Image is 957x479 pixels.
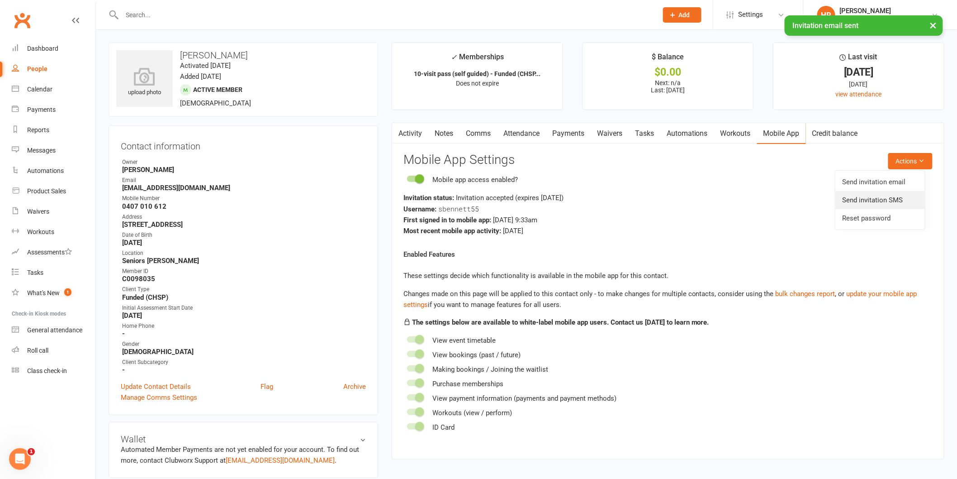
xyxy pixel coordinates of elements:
[122,231,366,239] div: Date of Birth
[782,79,936,89] div: [DATE]
[261,381,273,392] a: Flag
[27,289,60,297] div: What's New
[12,181,95,201] a: Product Sales
[27,367,67,374] div: Class check-in
[460,123,497,144] a: Comms
[403,227,501,235] strong: Most recent mobile app activity:
[27,106,56,113] div: Payments
[591,79,745,94] p: Next: n/a Last: [DATE]
[122,293,366,302] strong: Funded (CHSP)
[835,173,925,191] a: Send invitation email
[785,15,943,36] div: Invitation email sent
[27,147,56,154] div: Messages
[27,65,47,72] div: People
[27,187,66,195] div: Product Sales
[414,70,540,77] strong: 10-visit pass (self guided) - Funded (CHSP...
[403,270,933,281] p: These settings decide which functionality is available in the mobile app for this contact.
[403,205,436,213] strong: Username:
[121,138,366,151] h3: Contact information
[122,194,366,203] div: Mobile Number
[403,288,933,310] div: Changes made on this page will be applied to this contact only - to make changes for multiple con...
[412,318,709,326] strong: The settings below are available to white-label mobile app users. Contact us [DATE] to learn more.
[27,45,58,52] div: Dashboard
[817,6,835,24] div: HR
[403,153,933,167] h3: Mobile App Settings
[12,201,95,222] a: Waivers
[782,67,936,77] div: [DATE]
[757,123,806,144] a: Mobile App
[116,67,173,97] div: upload photo
[438,204,479,213] span: sbennett55
[403,194,454,202] strong: Invitation status:
[180,99,251,107] span: [DEMOGRAPHIC_DATA]
[663,7,701,23] button: Add
[776,290,835,298] a: bulk changes report
[432,409,512,417] span: Workouts (view / perform)
[12,59,95,79] a: People
[27,208,49,215] div: Waivers
[451,53,457,62] i: ✓
[122,239,366,247] strong: [DATE]
[121,434,366,444] h3: Wallet
[122,366,366,374] strong: -
[122,220,366,229] strong: [STREET_ADDRESS]
[122,158,366,167] div: Owner
[515,194,564,202] span: (expires [DATE] )
[9,448,31,470] iframe: Intercom live chat
[835,209,925,227] a: Reset password
[840,15,932,23] div: Uniting Seniors [PERSON_NAME]
[27,347,48,354] div: Roll call
[403,290,917,309] a: update your mobile app settings
[27,228,54,235] div: Workouts
[119,9,651,21] input: Search...
[776,290,847,298] span: , or
[12,120,95,140] a: Reports
[226,456,335,465] a: [EMAIL_ADDRESS][DOMAIN_NAME]
[122,166,366,174] strong: [PERSON_NAME]
[403,249,455,260] label: Enabled Features
[180,62,231,70] time: Activated [DATE]
[121,392,197,403] a: Manage Comms Settings
[122,285,366,294] div: Client Type
[432,423,455,431] span: ID Card
[503,227,523,235] span: [DATE]
[432,380,503,388] span: Purchase memberships
[122,330,366,338] strong: -
[836,91,882,98] a: view attendance
[679,11,690,19] span: Add
[122,257,366,265] strong: Seniors [PERSON_NAME]
[28,448,35,455] span: 1
[122,202,366,211] strong: 0407 010 612
[12,222,95,242] a: Workouts
[925,15,942,35] button: ×
[122,249,366,258] div: Location
[121,381,191,392] a: Update Contact Details
[27,126,49,134] div: Reports
[12,161,95,181] a: Automations
[546,123,591,144] a: Payments
[122,267,366,276] div: Member ID
[652,51,684,67] div: $ Balance
[660,123,714,144] a: Automations
[116,50,370,60] h3: [PERSON_NAME]
[343,381,366,392] a: Archive
[122,184,366,192] strong: [EMAIL_ADDRESS][DOMAIN_NAME]
[122,311,366,320] strong: [DATE]
[122,176,366,185] div: Email
[12,340,95,361] a: Roll call
[12,242,95,263] a: Assessments
[888,153,933,169] button: Actions
[403,215,933,225] div: [DATE] 9:33am
[806,123,864,144] a: Credit balance
[840,7,932,15] div: [PERSON_NAME]
[27,249,72,256] div: Assessments
[12,38,95,59] a: Dashboard
[12,140,95,161] a: Messages
[432,336,496,345] span: View event timetable
[432,394,616,402] span: View payment information (payments and payment methods)
[122,304,366,312] div: Initial Assessment Start Date
[122,213,366,221] div: Address
[64,288,71,296] span: 1
[432,365,548,374] span: Making bookings / Joining the waitlist
[12,100,95,120] a: Payments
